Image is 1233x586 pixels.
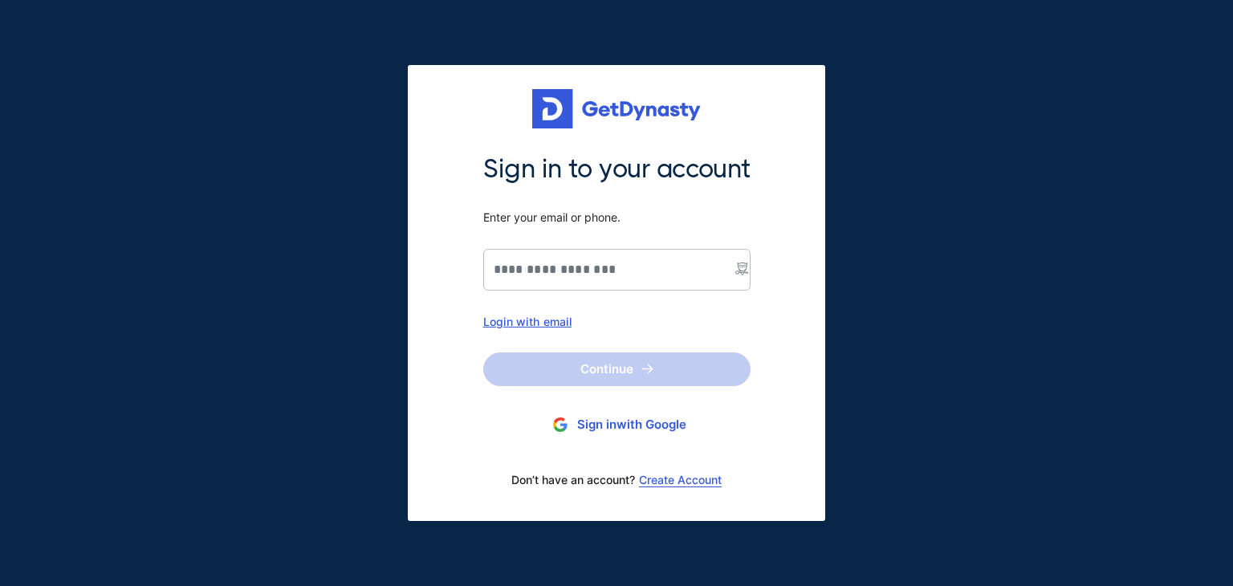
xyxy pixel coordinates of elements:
div: Login with email [483,315,751,328]
button: Sign inwith Google [483,410,751,440]
span: Enter your email or phone. [483,210,751,225]
img: Get started for free with Dynasty Trust Company [532,89,701,129]
div: Don’t have an account? [483,463,751,497]
a: Create Account [639,474,722,486]
span: Sign in to your account [483,153,751,186]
